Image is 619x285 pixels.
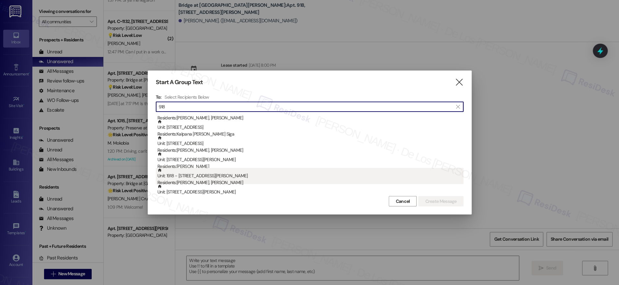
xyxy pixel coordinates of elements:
button: Create Message [418,196,463,206]
div: Unit: [STREET_ADDRESS][PERSON_NAME]Residents:[PERSON_NAME] [156,152,464,168]
button: Clear text [453,102,463,112]
div: Residents: Kalpana [PERSON_NAME] Siga [157,131,464,137]
div: Unit: [STREET_ADDRESS][PERSON_NAME] [157,152,464,170]
div: Residents: [PERSON_NAME], [PERSON_NAME] [157,115,464,121]
h3: Start A Group Text [156,79,203,86]
span: Create Message [425,198,456,205]
div: Unit: [STREET_ADDRESS] [157,119,464,138]
div: Residents: [PERSON_NAME], [PERSON_NAME] [157,147,464,154]
button: Cancel [389,196,417,206]
div: Unit: 1918 - [STREET_ADDRESS][PERSON_NAME] [157,168,464,186]
span: Cancel [395,198,410,205]
div: Unit: [STREET_ADDRESS][PERSON_NAME] [156,184,464,200]
div: Unit: [STREET_ADDRESS] [157,136,464,154]
div: Unit: [STREET_ADDRESS]Residents:Kalpana [PERSON_NAME] Siga [156,119,464,136]
div: Residents: [PERSON_NAME] [157,163,464,170]
h3: To: [156,94,162,100]
i:  [456,104,460,109]
div: Residents: [PERSON_NAME], [PERSON_NAME] [157,179,464,186]
input: Search for any contact or apartment [159,102,453,111]
h4: Select Recipients Below [165,94,209,100]
div: Unit: [STREET_ADDRESS]Residents:[PERSON_NAME], [PERSON_NAME] [156,136,464,152]
div: Unit: 1918 - [STREET_ADDRESS][PERSON_NAME]Residents:[PERSON_NAME], [PERSON_NAME] [156,168,464,184]
div: Unit: [STREET_ADDRESS][PERSON_NAME] [157,184,464,203]
i:  [455,79,464,86]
